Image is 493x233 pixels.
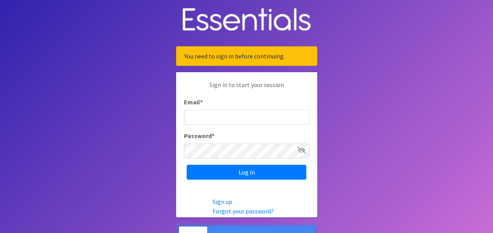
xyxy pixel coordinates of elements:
label: Email [184,97,203,107]
div: You need to sign in before continuing. [176,46,317,66]
input: Log in [187,165,306,180]
abbr: required [200,98,203,106]
label: Password [184,131,215,140]
abbr: required [212,132,215,140]
a: Forgot your password? [213,207,274,215]
a: Sign up [213,198,232,206]
p: Sign in to start your session [184,80,309,97]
